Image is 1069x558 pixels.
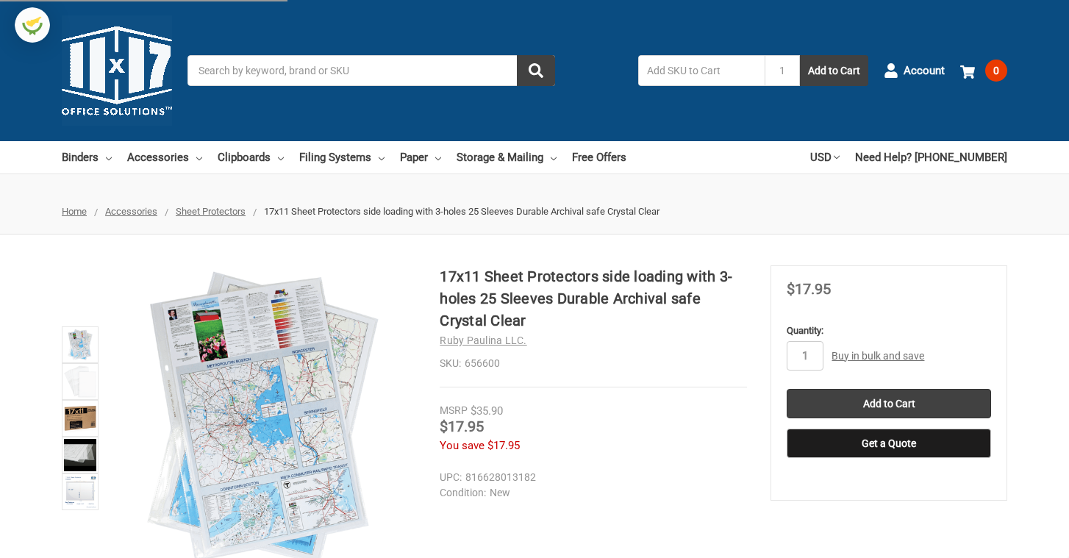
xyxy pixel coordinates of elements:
[62,141,112,174] a: Binders
[960,51,1007,90] a: 0
[64,365,96,398] img: 17x11 Sheet Protectors side loading with 3-holes 25 Sleeves Durable Archival safe Crystal Clear
[400,141,441,174] a: Paper
[440,470,462,485] dt: UPC:
[264,206,659,217] span: 17x11 Sheet Protectors side loading with 3-holes 25 Sleeves Durable Archival safe Crystal Clear
[299,141,385,174] a: Filing Systems
[800,55,868,86] button: Add to Cart
[218,141,284,174] a: Clipboards
[787,323,991,338] label: Quantity:
[572,141,626,174] a: Free Offers
[457,141,557,174] a: Storage & Mailing
[62,206,87,217] a: Home
[127,141,202,174] a: Accessories
[487,439,520,452] span: $17.95
[787,389,991,418] input: Add to Cart
[176,206,246,217] a: Sheet Protectors
[855,141,1007,174] a: Need Help? [PHONE_NUMBER]
[985,60,1007,82] span: 0
[64,439,96,471] img: 17x11 Sheet Protectors side loading with 3-holes 25 Sleeves Durable Archival safe Crystal Clear
[187,55,555,86] input: Search by keyword, brand or SKU
[440,356,746,371] dd: 656600
[440,403,468,418] div: MSRP
[62,15,172,126] img: 11x17.com
[904,62,945,79] span: Account
[440,265,746,332] h1: 17x11 Sheet Protectors side loading with 3-holes 25 Sleeves Durable Archival safe Crystal Clear
[64,329,96,361] img: Ruby Paulina 17x11 Sheet Protectors side loading with 3-holes 25 Sleeves Durable Archival safe Cr...
[471,404,503,418] span: $35.90
[832,350,924,362] a: Buy in bulk and save
[440,470,740,485] dd: 816628013182
[105,206,157,217] a: Accessories
[15,7,50,43] img: duty and tax information for Cyprus
[440,356,461,371] dt: SKU:
[638,55,765,86] input: Add SKU to Cart
[440,418,484,435] span: $17.95
[884,51,945,90] a: Account
[64,476,96,508] img: 17x11 Sheet Protectors side loading with 3-holes 25 Sleeves Durable Archival safe Crystal Clear
[440,485,740,501] dd: New
[787,280,831,298] span: $17.95
[440,439,485,452] span: You save
[810,141,840,174] a: USD
[440,485,486,501] dt: Condition:
[440,335,526,346] a: Ruby Paulina LLC.
[64,402,96,434] img: 17x11 Sheet Protector Poly with holes on 11" side 656600
[787,429,991,458] button: Get a Quote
